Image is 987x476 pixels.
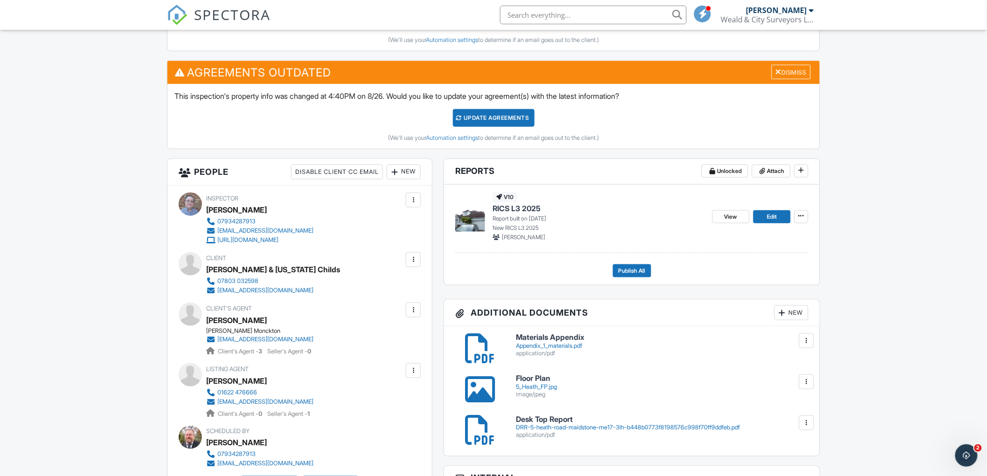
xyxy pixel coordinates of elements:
[174,36,813,44] div: (We'll use your to determine if an email goes out to the client.)
[516,415,808,439] a: Desk Top Report DRR-5-heath-road-maidstone-me17-3lh-b448b0773f8198576c998f70ff9ddfeb.pdf applicat...
[453,109,535,127] div: Update Agreements
[217,398,313,406] div: [EMAIL_ADDRESS][DOMAIN_NAME]
[167,5,188,25] img: The Best Home Inspection Software - Spectora
[217,287,313,294] div: [EMAIL_ADDRESS][DOMAIN_NAME]
[444,300,820,326] h3: Additional Documents
[746,6,807,15] div: [PERSON_NAME]
[167,61,820,84] h3: Agreements Outdated
[206,374,267,388] a: [PERSON_NAME]
[167,84,820,148] div: This inspection's property info was changed at 4:40PM on 8/26. Would you like to update your agre...
[206,255,226,262] span: Client
[206,366,249,373] span: Listing Agent
[206,262,340,276] div: [PERSON_NAME] & [US_STATE] Childs
[516,333,808,342] h6: Materials Appendix
[974,444,982,452] span: 2
[307,348,311,355] strong: 0
[206,450,313,459] a: 07934287913
[206,397,313,407] a: [EMAIL_ADDRESS][DOMAIN_NAME]
[516,415,808,424] h6: Desk Top Report
[721,15,814,24] div: Weald & City Surveyors Limited
[267,410,310,417] span: Seller's Agent -
[516,350,808,357] div: application/pdf
[516,333,808,357] a: Materials Appendix Appendix_1_materials.pdf application/pdf
[218,410,264,417] span: Client's Agent -
[516,374,808,383] h6: Floor Plan
[217,336,313,343] div: [EMAIL_ADDRESS][DOMAIN_NAME]
[206,235,313,245] a: [URL][DOMAIN_NAME]
[206,203,267,217] div: [PERSON_NAME]
[218,348,264,355] span: Client's Agent -
[217,451,256,458] div: 07934287913
[206,327,321,335] div: [PERSON_NAME] Monckton
[217,236,278,244] div: [URL][DOMAIN_NAME]
[516,383,808,391] div: 5_Heath_FP.jpg
[516,342,808,350] div: Appendix_1_materials.pdf
[206,335,313,344] a: [EMAIL_ADDRESS][DOMAIN_NAME]
[206,226,313,235] a: [EMAIL_ADDRESS][DOMAIN_NAME]
[307,410,310,417] strong: 1
[500,6,687,24] input: Search everything...
[167,13,271,32] a: SPECTORA
[516,391,808,398] div: image/jpeg
[426,134,478,141] a: Automation settings
[206,388,313,397] a: 01622 476666
[426,36,478,43] a: Automation settings
[206,195,238,202] span: Inspector
[267,348,311,355] span: Seller's Agent -
[206,305,252,312] span: Client's Agent
[217,460,313,468] div: [EMAIL_ADDRESS][DOMAIN_NAME]
[772,65,811,79] div: Dismiss
[206,217,313,226] a: 07934287913
[516,424,808,432] div: DRR-5-heath-road-maidstone-me17-3lh-b448b0773f8198576c998f70ff9ddfeb.pdf
[217,389,257,396] div: 01622 476666
[206,276,333,286] a: 07803 032598
[206,436,267,450] div: [PERSON_NAME]
[174,134,813,142] div: (We'll use your to determine if an email goes out to the client.)
[516,432,808,439] div: application/pdf
[206,428,250,435] span: Scheduled By
[516,374,808,398] a: Floor Plan 5_Heath_FP.jpg image/jpeg
[774,305,808,320] div: New
[206,286,333,295] a: [EMAIL_ADDRESS][DOMAIN_NAME]
[217,227,313,235] div: [EMAIL_ADDRESS][DOMAIN_NAME]
[217,277,258,285] div: 07803 032598
[258,348,262,355] strong: 3
[194,5,271,24] span: SPECTORA
[217,218,256,225] div: 07934287913
[258,410,262,417] strong: 0
[167,159,432,186] h3: People
[206,313,267,327] a: [PERSON_NAME]
[387,165,421,179] div: New
[206,459,313,469] a: [EMAIL_ADDRESS][DOMAIN_NAME]
[955,444,978,467] iframe: Intercom live chat
[291,165,383,179] div: Disable Client CC Email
